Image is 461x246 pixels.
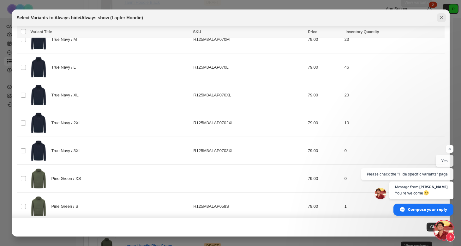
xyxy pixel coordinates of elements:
span: True Navy / XL [51,92,82,98]
img: LapterPineGreen-GHOST_1_1.jpg [31,194,46,218]
span: Price [308,30,317,34]
a: Open chat [434,221,453,240]
td: 0 [343,137,445,165]
td: R125M3ALAP070L [191,53,306,81]
td: 79.00 [306,137,343,165]
span: Compose your reply [408,204,447,215]
td: 23 [343,26,445,53]
td: 10 [343,109,445,137]
span: Pine Green / XS [51,175,85,182]
td: 79.00 [306,193,343,220]
span: You're welcome [395,190,448,196]
td: R125M3ALAP0703XL [191,137,306,165]
img: LapterTrueNavy-GHOST_1_1.jpg [31,55,46,79]
span: Pine Green / S [51,203,82,210]
span: SKU [193,30,201,34]
td: 79.00 [306,26,343,53]
td: R125M3ALAP0702XL [191,109,306,137]
span: Close [430,224,441,230]
td: 1 [343,193,445,220]
span: Yes [441,158,448,164]
td: 79.00 [306,53,343,81]
button: Close [427,223,445,231]
span: True Navy / L [51,64,79,71]
span: True Navy / 2XL [51,120,84,126]
h2: Select Variants to Always hide/Always show (Lapter Hoodie) [17,15,143,21]
td: R125M3ALAP070XL [191,81,306,109]
img: LapterTrueNavy-GHOST_1_1.jpg [31,139,46,163]
img: LapterTrueNavy-GHOST_1_1.jpg [31,111,46,135]
span: Please check the "Hide specific variants" page [367,171,448,177]
td: R125M3ALAP070M [191,26,306,53]
span: Inventory Quantity [346,30,379,34]
img: LapterTrueNavy-GHOST_1_1.jpg [31,28,46,51]
td: 79.00 [306,81,343,109]
td: 79.00 [306,165,343,193]
span: True Navy / 3XL [51,148,84,154]
td: 46 [343,53,445,81]
td: R125M3ALAP058S [191,193,306,220]
span: True Navy / M [51,36,81,43]
td: 20 [343,81,445,109]
span: 3 [446,233,455,242]
button: Close [437,13,446,22]
span: Message from [395,185,418,188]
span: Variant Title [31,30,52,34]
td: 0 [343,165,445,193]
span: [PERSON_NAME] [419,185,448,188]
td: 79.00 [306,109,343,137]
img: LapterPineGreen-GHOST_1_1.jpg [31,167,46,190]
img: LapterTrueNavy-GHOST_1_1.jpg [31,83,46,107]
